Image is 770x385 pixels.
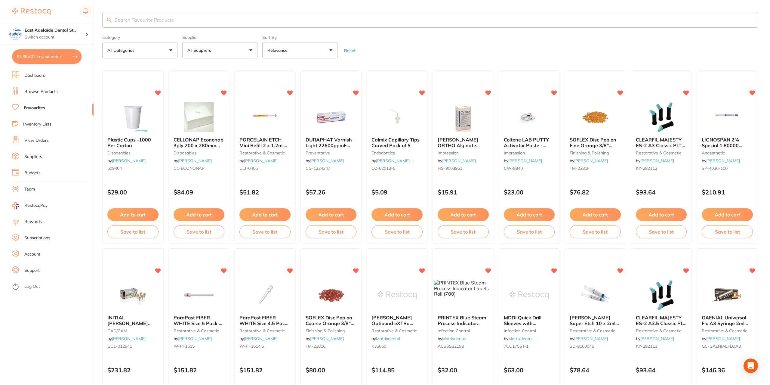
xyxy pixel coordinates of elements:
img: INITIAL LISI Block Size 14 Cerec Low Translucent A3 Pk 5 [113,280,152,310]
small: finishing & polishing [570,151,621,155]
button: Save to list [438,225,489,238]
p: $5.09 [371,189,423,196]
small: restorative & cosmetic [239,151,291,155]
span: MDDI Quick Drill Sleeves with Applicator Ring 150x9.5cm (24x1) [504,315,546,337]
a: [PERSON_NAME] [706,158,740,163]
button: Log Out [12,282,92,292]
label: Sort By [262,35,337,40]
button: Add to cart [438,208,489,221]
span: 7CC175ST-1 [504,343,528,349]
span: Plastic Cups -1000 Per Carton [107,137,151,148]
span: DURAPHAT Varnish Light 22600ppmF 10ml tube [306,137,352,154]
span: CELLONAP Econonap 3ply 200 x 280mm Carton of 1000 [174,137,223,154]
small: restorative & cosmetic [702,328,753,333]
span: C1-ECONONAP [174,166,205,171]
button: Save to list [702,225,753,238]
span: GC-GAENIALFLOA3 [702,343,741,349]
b: LIGNOSPAN 2% Special 1:80000 adrenalin 2.2ml 2xBox 50 Blue [702,137,753,148]
span: by [174,336,212,341]
span: by [702,158,740,163]
img: CELLONAP Econonap 3ply 200 x 280mm Carton of 1000 [179,102,218,132]
button: Save to list [306,225,357,238]
button: All Suppliers [182,42,257,58]
small: restorative & cosmetic [239,328,291,333]
a: Favourites [24,105,45,111]
img: CLEARFIL MAJESTY ES-2 A3.5 Classic PLT Tip 0.25g x 20 [642,280,681,310]
span: SD-8100046 [570,343,594,349]
button: Add to cart [570,208,621,221]
p: $57.26 [306,189,357,196]
img: LIGNOSPAN 2% Special 1:80000 adrenalin 2.2ml 2xBox 50 Blue [708,102,747,132]
button: Add to cart [504,208,555,221]
p: $32.00 [438,367,489,374]
button: Save to list [570,225,621,238]
a: [PERSON_NAME] [574,158,608,163]
small: restorative & cosmetic [371,328,423,333]
span: by [570,158,608,163]
small: restorative & cosmetic [636,151,687,155]
img: East Adelaide Dental Studio [9,28,21,40]
a: [PERSON_NAME] [244,158,278,163]
a: Matrixdental [508,336,532,341]
small: CAD/CAM [107,328,159,333]
b: GAENIAL Universal Flo A3 Syringe 2ml Dispenser Tipsx20 [702,315,753,326]
button: Save to list [504,225,555,238]
p: Switch account [25,34,85,40]
img: RestocqPay [12,202,19,209]
span: RestocqPay [24,203,48,209]
a: [PERSON_NAME] [640,336,674,341]
label: Supplier [182,35,257,40]
span: by [174,158,212,163]
span: W-PF1614.5 [239,343,264,349]
small: infection control [504,328,555,333]
p: $80.00 [306,367,357,374]
button: Save to list [371,225,423,238]
a: Matrixdental [376,336,400,341]
p: $151.82 [239,367,291,374]
b: CLEARFIL MAJESTY ES-2 A3.5 Classic PLT Tip 0.25g x 20 [636,315,687,326]
img: GAENIAL Universal Flo A3 Syringe 2ml Dispenser Tipsx20 [708,280,747,310]
b: INITIAL LISI Block Size 14 Cerec Low Translucent A3 Pk 5 [107,315,159,326]
span: KY-282112 [636,166,657,171]
a: [PERSON_NAME] [244,336,278,341]
span: GAENIAL Universal Flo A3 Syringe 2ml Dispenser Tipsx20 [702,315,748,332]
img: ParaPost FIBER WHITE Size 5 Pack of 5 [179,280,218,310]
img: Kerr Optibond eXTRa Universal Primer Refill Bottle 5ml [377,280,417,310]
b: CLEARFIL MAJESTY ES-2 A3 Classic PLT Tip 0.25g x 20 [636,137,687,148]
img: SOFLEX Disc Pop on Fine Orange 3/8" 9.5mm Pack of 85 [576,102,615,132]
span: CW-8840 [504,166,523,171]
button: Add to cart [174,208,225,221]
img: DURAPHAT Varnish Light 22600ppmF 10ml tube [312,102,351,132]
b: MDDI Quick Drill Sleeves with Applicator Ring 150x9.5cm (24x1) [504,315,555,326]
small: impression [438,151,489,155]
p: All Categories [107,47,137,53]
b: PORCELAIN ETCH Mini Refill 2 x 1.2ml Porcelain Etch [239,137,291,148]
a: Browse Products [24,89,58,95]
span: by [636,336,674,341]
a: [PERSON_NAME] [640,158,674,163]
b: Plastic Cups -1000 Per Carton [107,137,159,148]
span: ParaPost FIBER WHITE Size 4.5 Pack of 5 [239,315,288,332]
label: Category [102,35,177,40]
a: [PERSON_NAME] [508,158,542,163]
img: PRINTEX Blue Steam Process Indicator Labels Roll (700) [434,280,492,297]
img: Restocq Logo [12,8,51,15]
a: Suppliers [24,154,42,160]
small: impression [504,151,555,155]
p: $29.00 [107,189,159,196]
span: Calmix Capillary Tips Curved Pack of 5 [371,137,420,148]
span: CG-1224347 [306,166,330,171]
button: $3,394.02 in your order [12,49,82,64]
img: SOFLEX Disc Pop on Coarse Orange 3/8" 9.5mm Pack of 85 [312,280,351,310]
b: Kerr Optibond eXTRa Universal Primer Refill Bottle 5ml [371,315,423,326]
span: SOFLEX Disc Pop on Fine Orange 3/8" 9.5mm Pack of 85 [570,137,616,154]
b: ParaPost FIBER WHITE Size 5 Pack of 5 [174,315,225,326]
span: TM-2381C [306,343,326,349]
span: by [570,336,608,341]
span: by [371,158,410,163]
button: Add to cart [702,208,753,221]
span: by [107,336,146,341]
a: [PERSON_NAME] [178,336,212,341]
img: HENRY SCHEIN Super Etch 10 x 2ml Syringes and 50 Tips [576,280,615,310]
small: disposables [174,151,225,155]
